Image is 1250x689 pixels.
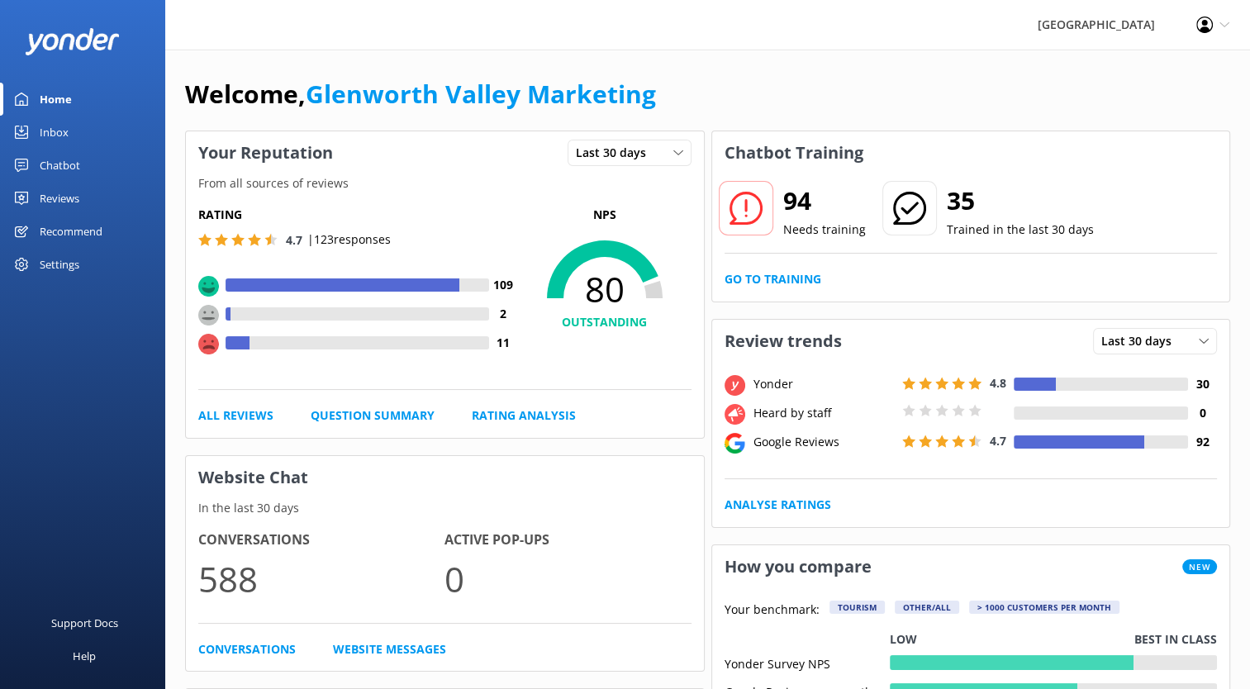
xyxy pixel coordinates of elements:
[725,270,821,288] a: Go to Training
[73,639,96,672] div: Help
[186,174,704,192] p: From all sources of reviews
[947,221,1094,239] p: Trained in the last 30 days
[444,530,691,551] h4: Active Pop-ups
[1188,433,1217,451] h4: 92
[198,530,444,551] h4: Conversations
[333,640,446,658] a: Website Messages
[749,375,898,393] div: Yonder
[725,601,820,620] p: Your benchmark:
[40,248,79,281] div: Settings
[186,456,704,499] h3: Website Chat
[40,83,72,116] div: Home
[51,606,118,639] div: Support Docs
[1188,404,1217,422] h4: 0
[895,601,959,614] div: Other/All
[712,320,854,363] h3: Review trends
[186,499,704,517] p: In the last 30 days
[969,601,1119,614] div: > 1000 customers per month
[518,313,692,331] h4: OUTSTANDING
[712,545,884,588] h3: How you compare
[185,74,656,114] h1: Welcome,
[947,181,1094,221] h2: 35
[198,406,273,425] a: All Reviews
[489,334,518,352] h4: 11
[518,268,692,310] span: 80
[1182,559,1217,574] span: New
[489,276,518,294] h4: 109
[311,406,435,425] a: Question Summary
[783,221,866,239] p: Needs training
[829,601,885,614] div: Tourism
[990,375,1006,391] span: 4.8
[489,305,518,323] h4: 2
[444,551,691,606] p: 0
[40,182,79,215] div: Reviews
[518,206,692,224] p: NPS
[25,28,120,55] img: yonder-white-logo.png
[712,131,876,174] h3: Chatbot Training
[306,77,656,111] a: Glenworth Valley Marketing
[198,206,518,224] h5: Rating
[576,144,656,162] span: Last 30 days
[186,131,345,174] h3: Your Reputation
[472,406,576,425] a: Rating Analysis
[198,551,444,606] p: 588
[1134,630,1217,649] p: Best in class
[749,433,898,451] div: Google Reviews
[307,230,391,249] p: | 123 responses
[1188,375,1217,393] h4: 30
[40,149,80,182] div: Chatbot
[1101,332,1181,350] span: Last 30 days
[890,630,917,649] p: Low
[198,640,296,658] a: Conversations
[725,655,890,670] div: Yonder Survey NPS
[725,496,831,514] a: Analyse Ratings
[990,433,1006,449] span: 4.7
[286,232,302,248] span: 4.7
[783,181,866,221] h2: 94
[749,404,898,422] div: Heard by staff
[40,215,102,248] div: Recommend
[40,116,69,149] div: Inbox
